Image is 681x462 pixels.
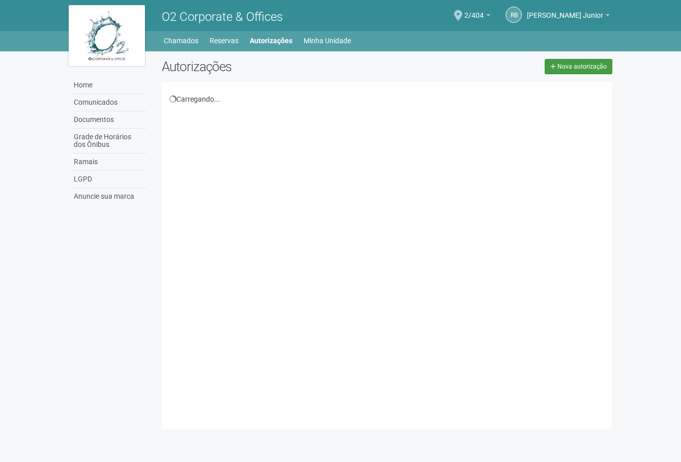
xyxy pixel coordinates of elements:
a: [PERSON_NAME] Junior [527,13,610,21]
a: 2/404 [464,13,490,21]
a: Minha Unidade [304,34,351,48]
a: Chamados [164,34,198,48]
a: Ramais [71,153,146,171]
div: Carregando... [169,95,605,104]
a: Reservas [210,34,239,48]
span: Nova autorização [557,63,607,70]
a: Nova autorização [545,59,612,74]
a: Home [71,77,146,94]
a: Grade de Horários dos Ônibus [71,129,146,153]
a: RB [506,7,522,23]
a: Anuncie sua marca [71,188,146,205]
h2: Autorizações [162,59,379,74]
a: LGPD [71,171,146,188]
span: 2/404 [464,2,484,19]
img: logo.jpg [69,5,145,66]
span: Raul Barrozo da Motta Junior [527,2,603,19]
a: Documentos [71,111,146,129]
a: Comunicados [71,94,146,111]
a: Autorizações [250,34,292,48]
span: O2 Corporate & Offices [162,10,283,24]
